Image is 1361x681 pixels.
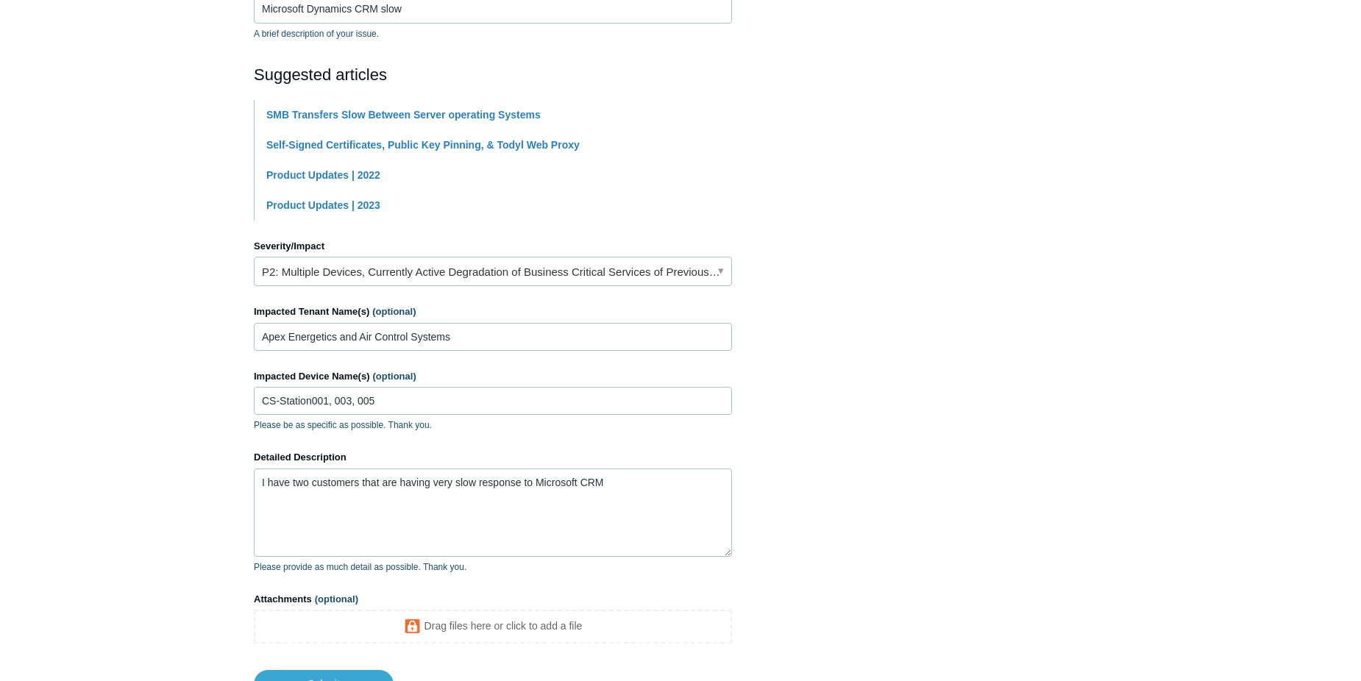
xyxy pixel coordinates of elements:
[254,257,732,286] a: P2: Multiple Devices, Currently Active Degradation of Business Critical Services of Previously Wo...
[254,239,732,254] label: Severity/Impact
[315,593,358,605] span: (optional)
[373,371,416,382] span: (optional)
[254,369,732,384] label: Impacted Device Name(s)
[266,199,380,211] a: Product Updates | 2023
[372,306,416,317] span: (optional)
[254,592,732,607] label: Attachments
[254,418,732,432] p: Please be as specific as possible. Thank you.
[254,560,732,574] p: Please provide as much detail as possible. Thank you.
[254,304,732,319] label: Impacted Tenant Name(s)
[254,63,732,87] h2: Suggested articles
[266,169,380,181] a: Product Updates | 2022
[266,109,541,121] a: SMB Transfers Slow Between Server operating Systems
[266,139,580,151] a: Self-Signed Certificates, Public Key Pinning, & Todyl Web Proxy
[254,27,732,40] p: A brief description of your issue.
[254,450,732,465] label: Detailed Description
